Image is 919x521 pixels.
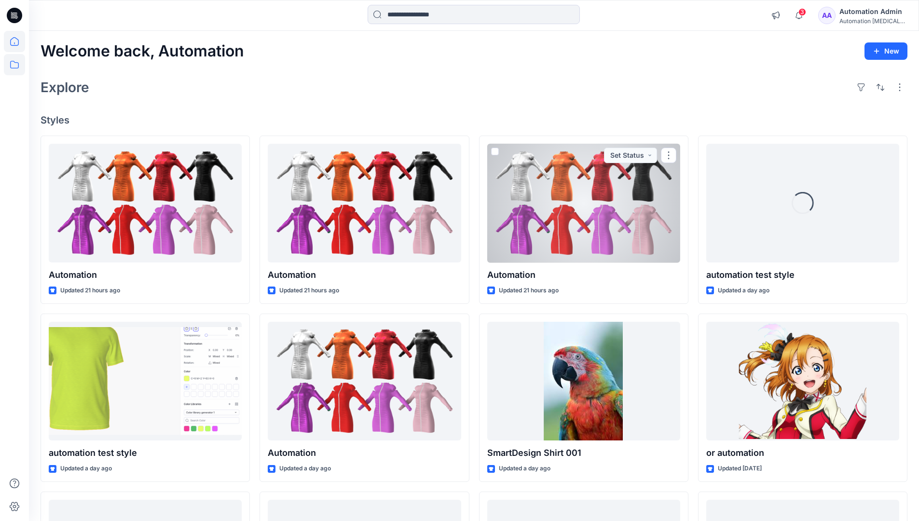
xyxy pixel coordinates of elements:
div: AA [818,7,836,24]
p: Updated a day ago [718,286,769,296]
button: New [864,42,907,60]
p: Automation [268,268,461,282]
p: Updated a day ago [499,464,550,474]
p: SmartDesign Shirt 001 [487,446,680,460]
div: Automation Admin [839,6,907,17]
p: Updated [DATE] [718,464,762,474]
p: Automation [487,268,680,282]
p: Updated 21 hours ago [60,286,120,296]
p: Automation [49,268,242,282]
a: Automation [268,144,461,263]
a: Automation [49,144,242,263]
p: Automation [268,446,461,460]
div: Automation [MEDICAL_DATA]... [839,17,907,25]
p: Updated a day ago [279,464,331,474]
p: or automation [706,446,899,460]
a: Automation [268,322,461,441]
a: SmartDesign Shirt 001 [487,322,680,441]
a: Automation [487,144,680,263]
a: automation test style [49,322,242,441]
p: automation test style [49,446,242,460]
a: or automation [706,322,899,441]
h2: Explore [41,80,89,95]
p: Updated 21 hours ago [279,286,339,296]
p: Updated 21 hours ago [499,286,559,296]
p: Updated a day ago [60,464,112,474]
h4: Styles [41,114,907,126]
p: automation test style [706,268,899,282]
h2: Welcome back, Automation [41,42,244,60]
span: 3 [798,8,806,16]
